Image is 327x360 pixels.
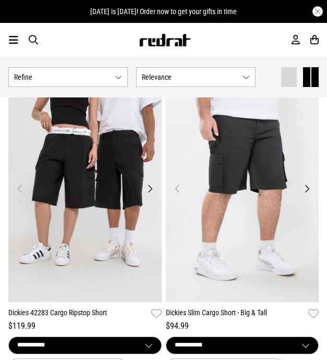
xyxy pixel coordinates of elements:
[8,320,162,332] div: $119.99
[171,182,184,195] button: Previous
[90,7,237,16] span: [DATE] is [DATE]! Order now to get your gifts in time
[14,73,107,81] span: Refine
[139,34,191,46] img: Redrat logo
[166,307,305,320] a: Dickies Slim Cargo Short - Big & Tall
[136,67,256,87] button: Relevance
[8,4,40,35] button: Open LiveChat chat widget
[142,73,238,81] span: Relevance
[166,88,319,302] img: Dickies Slim Cargo Short - Big & Tall in Black
[8,67,128,87] button: Refine
[300,182,313,195] button: Next
[143,182,156,195] button: Next
[14,182,27,195] button: Previous
[8,307,147,320] a: Dickies 42283 Cargo Ripstop Short
[166,320,319,332] div: $94.99
[8,88,162,302] img: Dickies 42283 Cargo Ripstop Short in Black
